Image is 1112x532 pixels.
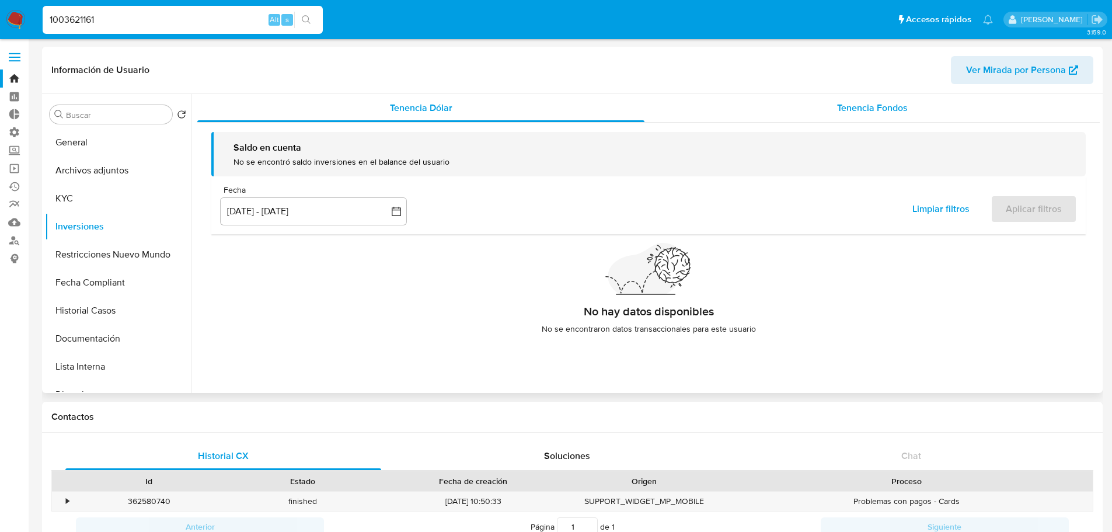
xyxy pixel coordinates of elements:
span: Historial CX [198,449,249,463]
span: Accesos rápidos [906,13,971,26]
p: andres.vilosio@mercadolibre.com [1021,14,1087,25]
div: SUPPORT_WIDGET_MP_MOBILE [567,492,721,511]
button: Direcciones [45,381,191,409]
span: Ver Mirada por Persona [966,56,1066,84]
div: Id [81,475,218,487]
button: Lista Interna [45,353,191,381]
div: finished [226,492,379,511]
div: Fecha de creación [388,475,559,487]
button: Volver al orden por defecto [177,110,186,123]
div: Origen [576,475,713,487]
h1: Información de Usuario [51,64,149,76]
span: Alt [270,14,279,25]
input: Buscar usuario o caso... [43,12,323,27]
button: KYC [45,185,191,213]
button: Inversiones [45,213,191,241]
span: Soluciones [544,449,590,463]
button: Fecha Compliant [45,269,191,297]
div: Proceso [729,475,1085,487]
button: search-icon [294,12,318,28]
button: General [45,128,191,157]
a: Notificaciones [983,15,993,25]
button: Documentación [45,325,191,353]
div: 362580740 [72,492,226,511]
input: Buscar [66,110,168,120]
h1: Contactos [51,411,1093,423]
button: Archivos adjuntos [45,157,191,185]
button: Restricciones Nuevo Mundo [45,241,191,269]
a: Salir [1091,13,1103,26]
button: Historial Casos [45,297,191,325]
div: Estado [234,475,371,487]
span: s [285,14,289,25]
button: Buscar [54,110,64,119]
div: • [66,496,69,507]
span: Chat [901,449,921,463]
div: Problemas con pagos - Cards [721,492,1093,511]
div: [DATE] 10:50:33 [379,492,567,511]
button: Ver Mirada por Persona [951,56,1093,84]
